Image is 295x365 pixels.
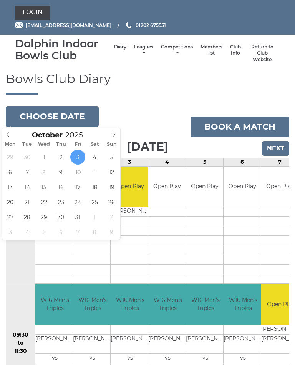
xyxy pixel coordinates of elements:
[104,210,119,225] span: November 2, 2025
[87,180,102,195] span: October 18, 2025
[15,22,23,28] img: Email
[148,353,187,363] td: vs
[126,22,131,28] img: Phone us
[53,225,68,240] span: November 6, 2025
[3,195,18,210] span: October 20, 2025
[15,6,50,20] a: Login
[20,195,35,210] span: October 21, 2025
[111,207,149,217] td: [PERSON_NAME]
[111,167,149,207] td: Open Play
[32,132,63,139] span: Scroll to increment
[114,44,126,50] a: Diary
[53,142,70,147] span: Thu
[104,180,119,195] span: October 19, 2025
[136,22,166,28] span: 01202 675551
[70,180,85,195] span: October 17, 2025
[3,165,18,180] span: October 6, 2025
[15,38,110,62] div: Dolphin Indoor Bowls Club
[70,150,85,165] span: October 3, 2025
[36,210,51,225] span: October 29, 2025
[224,167,261,207] td: Open Play
[262,141,289,156] input: Next
[111,284,149,325] td: W16 Men's Triples
[148,158,186,166] td: 4
[148,167,186,207] td: Open Play
[3,210,18,225] span: October 27, 2025
[15,22,111,29] a: Email [EMAIL_ADDRESS][DOMAIN_NAME]
[111,158,148,166] td: 3
[3,225,18,240] span: November 3, 2025
[36,165,51,180] span: October 8, 2025
[73,284,112,325] td: W16 Men's Triples
[53,165,68,180] span: October 9, 2025
[53,210,68,225] span: October 30, 2025
[87,150,102,165] span: October 4, 2025
[70,225,85,240] span: November 7, 2025
[63,130,93,139] input: Scroll to increment
[73,334,112,344] td: [PERSON_NAME]
[20,180,35,195] span: October 14, 2025
[134,44,153,57] a: Leagues
[70,195,85,210] span: October 24, 2025
[3,180,18,195] span: October 13, 2025
[230,44,241,57] a: Club Info
[6,72,289,94] h1: Bowls Club Diary
[70,210,85,225] span: October 31, 2025
[20,150,35,165] span: September 30, 2025
[70,142,86,147] span: Fri
[70,165,85,180] span: October 10, 2025
[201,44,222,57] a: Members list
[191,117,289,137] a: Book a match
[20,210,35,225] span: October 28, 2025
[36,142,53,147] span: Wed
[224,334,262,344] td: [PERSON_NAME]
[104,225,119,240] span: November 9, 2025
[148,334,187,344] td: [PERSON_NAME]
[87,195,102,210] span: October 25, 2025
[87,165,102,180] span: October 11, 2025
[26,22,111,28] span: [EMAIL_ADDRESS][DOMAIN_NAME]
[53,195,68,210] span: October 23, 2025
[73,353,112,363] td: vs
[224,353,262,363] td: vs
[53,180,68,195] span: October 16, 2025
[35,334,74,344] td: [PERSON_NAME]
[36,150,51,165] span: October 1, 2025
[186,167,223,207] td: Open Play
[104,195,119,210] span: October 26, 2025
[249,44,276,63] a: Return to Club Website
[87,225,102,240] span: November 8, 2025
[125,22,166,29] a: Phone us 01202 675551
[20,165,35,180] span: October 7, 2025
[111,353,149,363] td: vs
[148,284,187,325] td: W16 Men's Triples
[186,353,225,363] td: vs
[36,180,51,195] span: October 15, 2025
[103,142,120,147] span: Sun
[224,284,262,325] td: W16 Men's Triples
[35,353,74,363] td: vs
[20,225,35,240] span: November 4, 2025
[3,150,18,165] span: September 29, 2025
[36,195,51,210] span: October 22, 2025
[36,225,51,240] span: November 5, 2025
[186,334,225,344] td: [PERSON_NAME]
[86,142,103,147] span: Sat
[6,106,99,127] button: Choose date
[186,284,225,325] td: W16 Men's Triples
[111,334,149,344] td: [PERSON_NAME]
[104,150,119,165] span: October 5, 2025
[35,284,74,325] td: W16 Men's Triples
[19,142,36,147] span: Tue
[53,150,68,165] span: October 2, 2025
[87,210,102,225] span: November 1, 2025
[224,158,261,166] td: 6
[161,44,193,57] a: Competitions
[186,158,224,166] td: 5
[2,142,19,147] span: Mon
[104,165,119,180] span: October 12, 2025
